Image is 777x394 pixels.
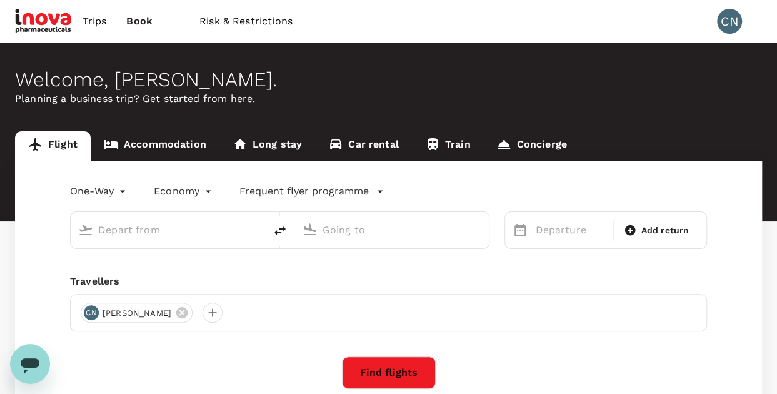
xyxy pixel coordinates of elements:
[98,220,239,240] input: Depart from
[70,181,129,201] div: One-Way
[10,344,50,384] iframe: Button to launch messaging window
[84,305,99,320] div: CN
[239,184,384,199] button: Frequent flyer programme
[265,216,295,246] button: delete
[412,131,484,161] a: Train
[641,224,689,237] span: Add return
[15,68,762,91] div: Welcome , [PERSON_NAME] .
[126,14,153,29] span: Book
[315,131,412,161] a: Car rental
[81,303,193,323] div: CN[PERSON_NAME]
[154,181,214,201] div: Economy
[480,228,483,231] button: Open
[219,131,315,161] a: Long stay
[323,220,463,240] input: Going to
[70,274,707,289] div: Travellers
[15,8,73,35] img: iNova Pharmaceuticals
[15,131,91,161] a: Flight
[342,356,436,389] button: Find flights
[199,14,293,29] span: Risk & Restrictions
[535,223,605,238] p: Departure
[83,14,107,29] span: Trips
[95,307,179,320] span: [PERSON_NAME]
[91,131,219,161] a: Accommodation
[483,131,579,161] a: Concierge
[15,91,762,106] p: Planning a business trip? Get started from here.
[239,184,369,199] p: Frequent flyer programme
[256,228,259,231] button: Open
[717,9,742,34] div: CN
